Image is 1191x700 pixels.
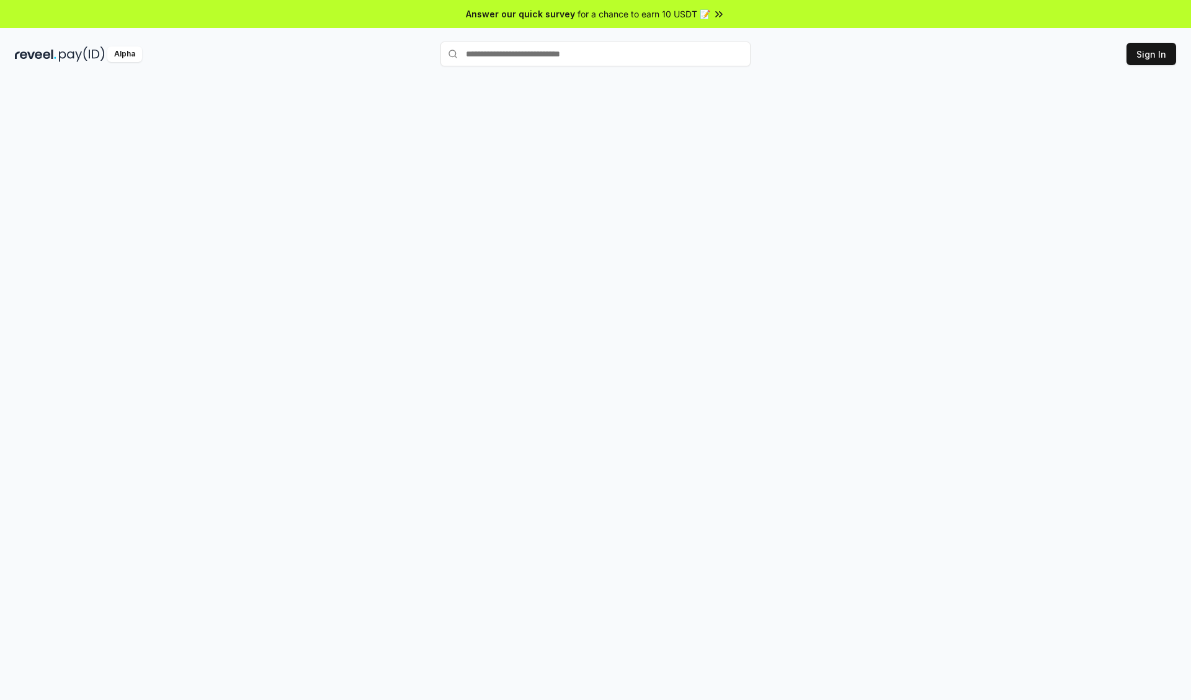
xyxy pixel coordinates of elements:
span: for a chance to earn 10 USDT 📝 [578,7,710,20]
div: Alpha [107,47,142,62]
button: Sign In [1126,43,1176,65]
img: reveel_dark [15,47,56,62]
span: Answer our quick survey [466,7,575,20]
img: pay_id [59,47,105,62]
